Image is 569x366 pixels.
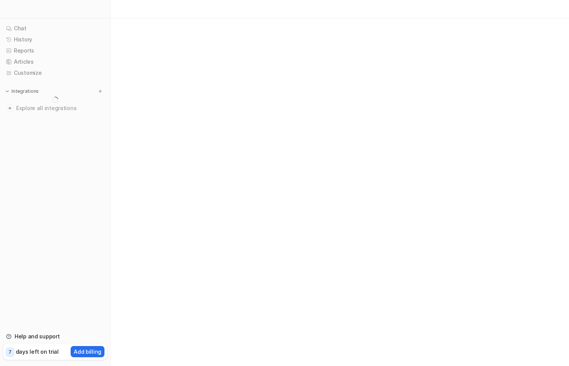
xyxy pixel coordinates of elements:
a: Articles [3,56,107,67]
img: explore all integrations [6,104,14,112]
span: Explore all integrations [16,102,104,114]
p: days left on trial [16,348,59,356]
img: expand menu [5,89,10,94]
img: menu_add.svg [98,89,103,94]
a: History [3,34,107,45]
p: Add billing [74,348,101,356]
p: Integrations [12,88,39,94]
p: 7 [8,349,12,356]
a: Chat [3,23,107,34]
a: Reports [3,45,107,56]
a: Explore all integrations [3,103,107,114]
a: Customize [3,68,107,78]
a: Help and support [3,331,107,342]
button: Integrations [3,87,41,95]
button: Add billing [71,346,104,357]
